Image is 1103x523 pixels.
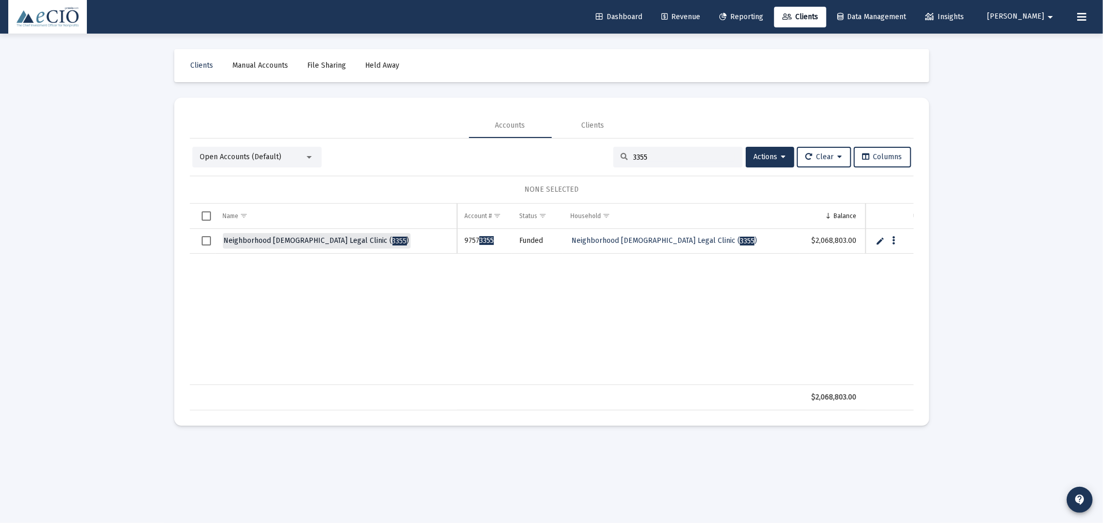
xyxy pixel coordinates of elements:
a: Revenue [653,7,708,27]
span: Clear [806,152,842,161]
td: Column Target Allocation [864,204,946,228]
button: [PERSON_NAME] [975,6,1069,27]
mat-icon: contact_support [1074,494,1086,506]
button: Actions [746,147,794,167]
a: Neighborhood [DEMOGRAPHIC_DATA] Legal Clinic (3355) [570,233,758,249]
a: File Sharing [299,55,355,76]
div: NONE SELECTED [198,184,905,195]
div: $2,068,803.00 [807,392,856,403]
div: Accounts [495,120,525,131]
button: Clear [797,147,851,167]
div: Select all [202,211,211,221]
span: Show filter options for column 'Status' [539,212,547,220]
div: Account # [464,212,492,220]
a: Neighborhood [DEMOGRAPHIC_DATA] Legal Clinic (3355) [223,233,411,249]
span: Revenue [661,12,700,21]
span: Neighborhood [DEMOGRAPHIC_DATA] Legal Clinic ( ) [224,236,410,245]
a: Clients [774,7,826,27]
td: Column Name [216,204,458,228]
span: 3355 [740,237,754,245]
span: Neighborhood [DEMOGRAPHIC_DATA] Legal Clinic ( ) [571,236,757,245]
span: Insights [925,12,964,21]
span: Show filter options for column 'Household' [602,212,610,220]
span: Held Away [366,61,400,70]
span: Show filter options for column 'Name' [240,212,248,220]
mat-icon: arrow_drop_down [1044,7,1056,27]
td: Column Household [563,204,799,228]
td: Column Status [512,204,563,228]
span: Clients [191,61,214,70]
span: Columns [863,152,902,161]
span: Clients [782,12,818,21]
button: Columns [854,147,911,167]
span: Reporting [719,12,763,21]
span: [PERSON_NAME] [987,12,1044,21]
div: Clients [582,120,605,131]
span: Open Accounts (Default) [200,152,282,161]
span: 3355 [392,237,407,245]
td: Column Account # [457,204,512,228]
a: Data Management [829,7,914,27]
a: Dashboard [587,7,651,27]
div: Data grid [190,204,914,410]
span: Show filter options for column 'Account #' [493,212,501,220]
div: Select row [202,236,211,245]
span: 3355 [479,236,494,245]
a: Edit [875,236,885,245]
a: Insights [917,7,972,27]
td: 9757 [457,229,512,254]
div: Name [223,212,239,220]
span: Dashboard [596,12,642,21]
a: Clients [183,55,222,76]
span: Manual Accounts [233,61,289,70]
div: Status [519,212,537,220]
td: $2,068,803.00 [799,229,864,254]
span: Actions [754,152,786,161]
input: Search [633,153,735,162]
span: Data Management [837,12,906,21]
td: Column Balance [799,204,864,228]
a: Reporting [711,7,772,27]
div: Balance [834,212,856,220]
a: Manual Accounts [224,55,297,76]
div: Household [570,212,601,220]
img: Dashboard [16,7,79,27]
span: File Sharing [308,61,346,70]
a: Held Away [357,55,408,76]
div: Funded [519,236,556,246]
